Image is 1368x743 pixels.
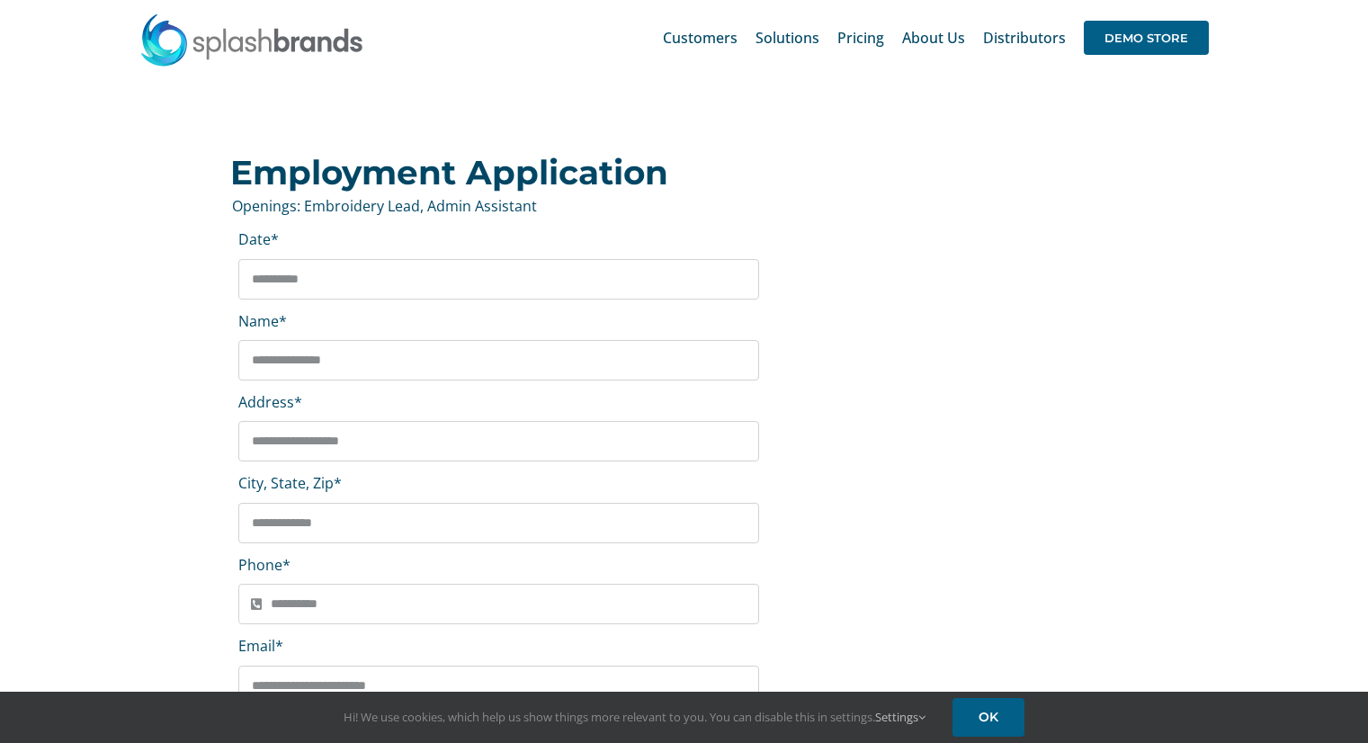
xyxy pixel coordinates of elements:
[275,636,283,656] abbr: required
[282,555,291,575] abbr: required
[271,229,279,249] abbr: required
[756,31,819,45] span: Solutions
[983,31,1066,45] span: Distributors
[294,392,302,412] abbr: required
[334,473,342,493] abbr: required
[238,636,283,656] label: Email
[837,9,884,67] a: Pricing
[279,311,287,331] abbr: required
[902,31,965,45] span: About Us
[139,13,364,67] img: SplashBrands.com Logo
[983,9,1066,67] a: Distributors
[238,392,302,412] label: Address
[1084,21,1209,55] span: DEMO STORE
[1084,9,1209,67] a: DEMO STORE
[663,9,1209,67] nav: Main Menu Sticky
[238,555,291,575] label: Phone
[663,9,738,67] a: Customers
[952,698,1024,737] a: OK
[238,311,287,331] label: Name
[837,31,884,45] span: Pricing
[238,473,342,493] label: City, State, Zip
[663,31,738,45] span: Customers
[1063,104,1166,121] a: Previous Page
[344,709,925,725] span: Hi! We use cookies, which help us show things more relevant to you. You can disable this in setti...
[238,229,279,249] label: Date
[232,196,1157,216] p: Openings: Embroidery Lead, Admin Assistant
[875,709,925,725] a: Settings
[230,155,1157,191] h2: Employment Application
